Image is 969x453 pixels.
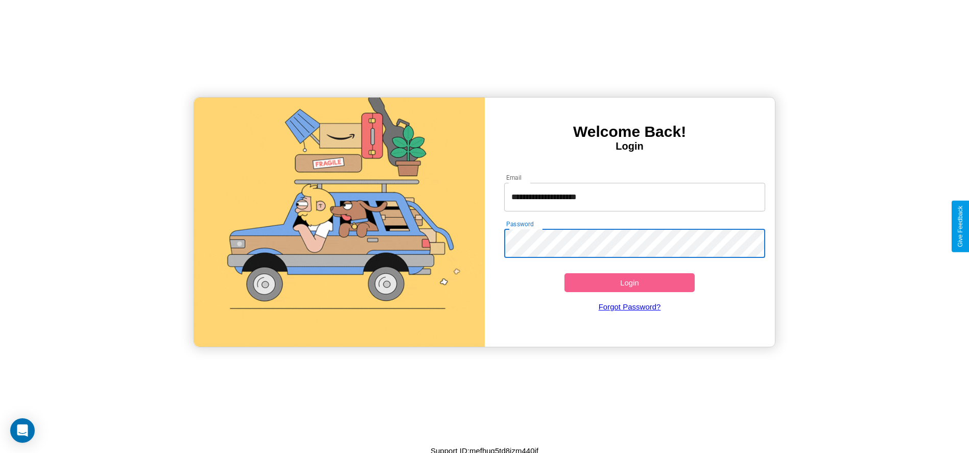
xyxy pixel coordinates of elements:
label: Password [506,220,533,228]
h3: Welcome Back! [485,123,775,140]
button: Login [564,273,695,292]
div: Give Feedback [957,206,964,247]
label: Email [506,173,522,182]
div: Open Intercom Messenger [10,418,35,443]
img: gif [194,98,484,347]
h4: Login [485,140,775,152]
a: Forgot Password? [499,292,760,321]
